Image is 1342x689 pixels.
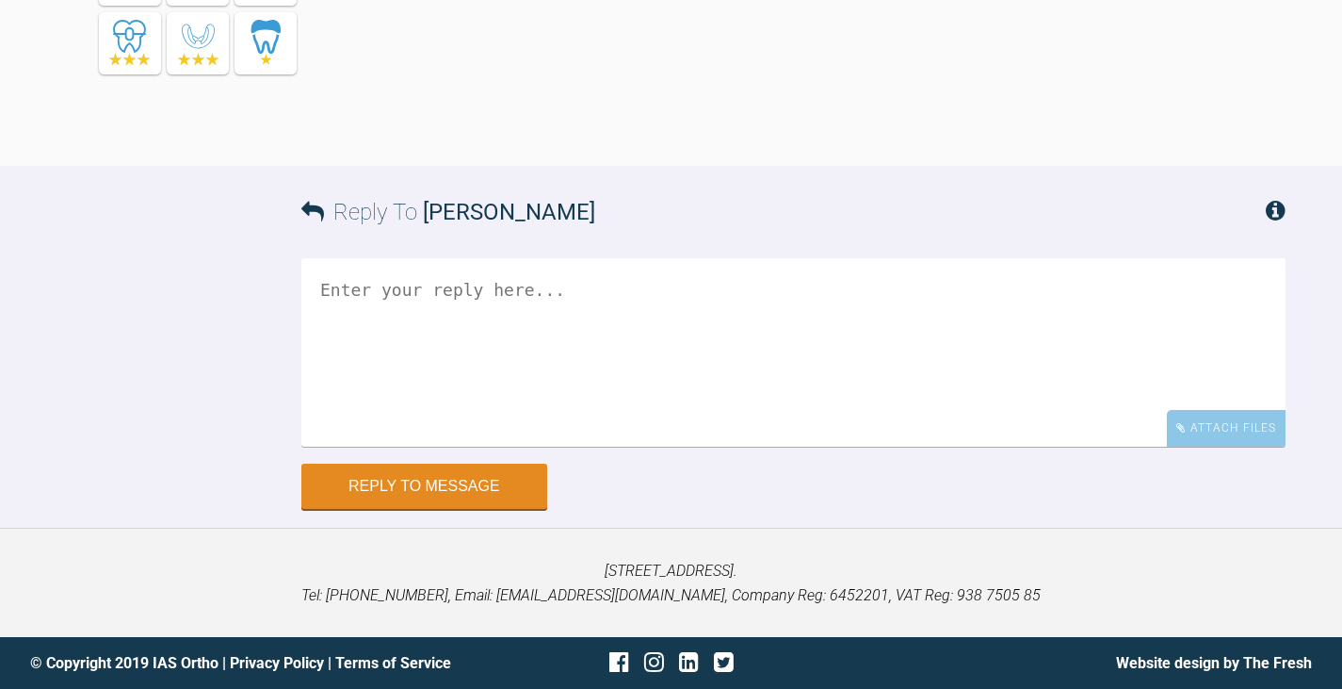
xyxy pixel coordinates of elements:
[30,559,1312,607] p: [STREET_ADDRESS]. Tel: [PHONE_NUMBER], Email: [EMAIL_ADDRESS][DOMAIN_NAME], Company Reg: 6452201,...
[301,464,547,509] button: Reply to Message
[335,654,451,672] a: Terms of Service
[1116,654,1312,672] a: Website design by The Fresh
[301,194,595,230] h3: Reply To
[1167,410,1285,447] div: Attach Files
[230,654,324,672] a: Privacy Policy
[423,199,595,225] span: [PERSON_NAME]
[30,651,458,676] div: © Copyright 2019 IAS Ortho | |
